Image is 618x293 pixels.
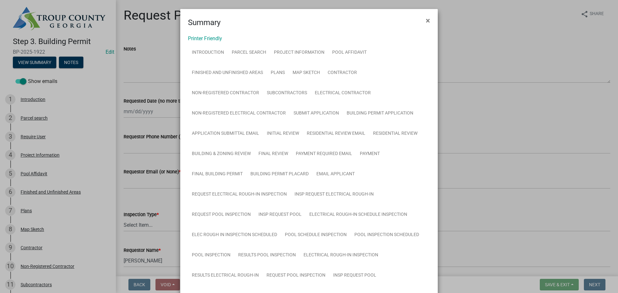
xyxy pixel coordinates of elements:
a: Elec Rough In Inspection Scheduled [188,225,281,245]
h4: Summary [188,17,220,28]
a: Introduction [188,42,228,63]
a: Results Electrical Rough-In [188,265,263,286]
a: Finished and Unfinished Areas [188,63,267,83]
a: Final Building Permit [188,164,247,185]
a: Non-Registered Contractor [188,83,263,104]
a: Payment [356,144,384,164]
a: Building Permit Placard [247,164,313,185]
a: Request Pool Inspection [188,205,255,225]
a: Payment Required Email [292,144,356,164]
a: Insp Request Pool [255,205,305,225]
a: Results Pool Inspection [234,245,300,266]
a: Subcontractors [263,83,311,104]
a: Pool Schedule Inspection [281,225,351,245]
a: Non-Registered Electrical Contractor [188,103,290,124]
a: Application Submittal Email [188,124,263,144]
a: Electrical Rough-In Inspection [300,245,382,266]
a: Email Applicant [313,164,359,185]
a: Building Permit Application [343,103,417,124]
a: Building & Zoning Review [188,144,255,164]
a: Pool Inspection [188,245,234,266]
a: Electrical Rough-In Schedule Inspection [305,205,411,225]
a: Printer Friendly [188,35,222,41]
a: Insp Request Electrical Rough-In [291,184,378,205]
a: Residential Review Email [303,124,369,144]
span: × [426,16,430,25]
a: Plans [267,63,289,83]
a: Pool Inspection Scheduled [351,225,423,245]
a: Pool Affidavit [328,42,370,63]
a: Initial Review [263,124,303,144]
button: Close [421,12,435,30]
a: Final Review [255,144,292,164]
a: Project Information [270,42,328,63]
a: Map Sketch [289,63,324,83]
a: Submit Application [290,103,343,124]
a: Electrical Contractor [311,83,375,104]
a: Request Electrical Rough-In Inspection [188,184,291,205]
a: Insp Request Pool [329,265,380,286]
a: Parcel search [228,42,270,63]
a: Residential Review [369,124,421,144]
a: Contractor [324,63,361,83]
a: Request Pool Inspection [263,265,329,286]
